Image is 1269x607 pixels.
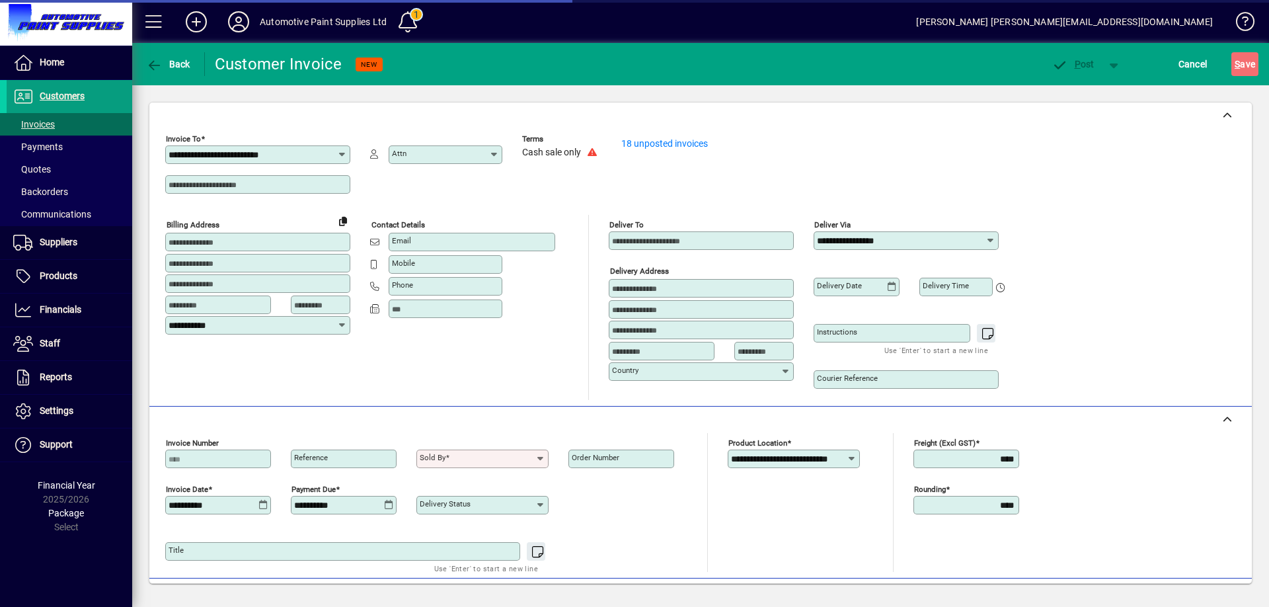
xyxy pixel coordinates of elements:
[40,338,60,348] span: Staff
[13,142,63,152] span: Payments
[392,280,413,290] mat-label: Phone
[294,453,328,462] mat-label: Reference
[7,395,132,428] a: Settings
[522,135,601,143] span: Terms
[914,485,946,494] mat-label: Rounding
[1178,54,1208,75] span: Cancel
[7,294,132,327] a: Financials
[923,281,969,290] mat-label: Delivery time
[7,46,132,79] a: Home
[132,52,205,76] app-page-header-button: Back
[7,158,132,181] a: Quotes
[40,57,64,67] span: Home
[13,186,68,197] span: Backorders
[215,54,342,75] div: Customer Invoice
[7,361,132,394] a: Reports
[7,260,132,293] a: Products
[7,327,132,360] a: Staff
[817,281,862,290] mat-label: Delivery date
[48,508,84,518] span: Package
[40,270,77,281] span: Products
[884,343,988,358] mat-hint: Use 'Enter' to start a new line
[392,149,406,158] mat-label: Attn
[13,164,51,175] span: Quotes
[143,52,194,76] button: Back
[434,561,538,576] mat-hint: Use 'Enter' to start a new line
[260,11,387,32] div: Automotive Paint Supplies Ltd
[1075,59,1081,69] span: P
[7,203,132,225] a: Communications
[146,59,190,69] span: Back
[217,10,260,34] button: Profile
[612,366,638,375] mat-label: Country
[7,113,132,136] a: Invoices
[1231,52,1258,76] button: Save
[420,453,445,462] mat-label: Sold by
[40,405,73,416] span: Settings
[166,485,208,494] mat-label: Invoice date
[914,438,976,448] mat-label: Freight (excl GST)
[522,147,581,158] span: Cash sale only
[1045,52,1101,76] button: Post
[175,10,217,34] button: Add
[13,209,91,220] span: Communications
[7,136,132,158] a: Payments
[40,237,77,247] span: Suppliers
[814,220,851,229] mat-label: Deliver via
[7,226,132,259] a: Suppliers
[572,453,619,462] mat-label: Order number
[1235,54,1255,75] span: ave
[817,327,857,337] mat-label: Instructions
[392,259,415,268] mat-label: Mobile
[7,181,132,203] a: Backorders
[361,60,377,69] span: NEW
[1052,59,1095,69] span: ost
[621,138,708,149] a: 18 unposted invoices
[332,210,354,231] button: Copy to Delivery address
[166,134,201,143] mat-label: Invoice To
[169,546,184,555] mat-label: Title
[392,236,411,245] mat-label: Email
[40,372,72,382] span: Reports
[420,499,471,508] mat-label: Delivery status
[817,374,878,383] mat-label: Courier Reference
[40,304,81,315] span: Financials
[1235,59,1240,69] span: S
[291,485,336,494] mat-label: Payment due
[166,438,219,448] mat-label: Invoice number
[1175,52,1211,76] button: Cancel
[40,439,73,450] span: Support
[916,11,1213,32] div: [PERSON_NAME] [PERSON_NAME][EMAIL_ADDRESS][DOMAIN_NAME]
[7,428,132,462] a: Support
[728,438,787,448] mat-label: Product location
[609,220,644,229] mat-label: Deliver To
[13,119,55,130] span: Invoices
[1226,3,1252,46] a: Knowledge Base
[40,91,85,101] span: Customers
[38,480,95,491] span: Financial Year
